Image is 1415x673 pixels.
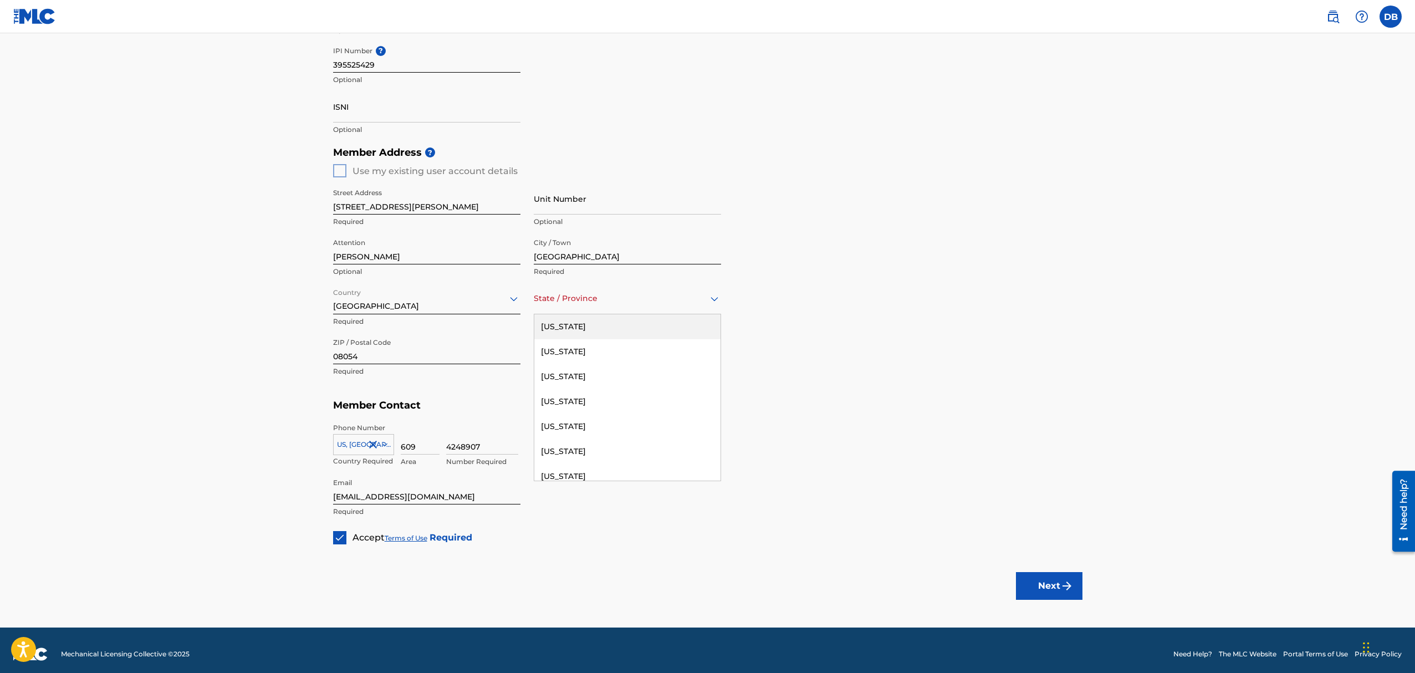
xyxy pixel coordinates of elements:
[534,339,721,364] div: [US_STATE]
[1380,6,1402,28] div: User Menu
[333,507,520,517] p: Required
[333,317,520,327] p: Required
[333,456,394,466] p: Country Required
[534,217,721,227] p: Optional
[401,457,440,467] p: Area
[1060,579,1074,593] img: f7272a7cc735f4ea7f67.svg
[534,439,721,464] div: [US_STATE]
[1384,467,1415,556] iframe: Resource Center
[333,281,361,298] label: Country
[534,464,721,489] div: [US_STATE]
[1360,620,1415,673] iframe: Chat Widget
[446,457,518,467] p: Number Required
[534,414,721,439] div: [US_STATE]
[1363,631,1370,664] div: Drag
[333,366,520,376] p: Required
[1355,10,1368,23] img: help
[333,141,1082,165] h5: Member Address
[534,314,721,339] div: [US_STATE]
[1283,649,1348,659] a: Portal Terms of Use
[333,267,520,277] p: Optional
[534,267,721,277] p: Required
[1173,649,1212,659] a: Need Help?
[1016,572,1082,600] button: Next
[385,534,427,542] a: Terms of Use
[425,147,435,157] span: ?
[1355,649,1402,659] a: Privacy Policy
[333,285,520,312] div: [GEOGRAPHIC_DATA]
[333,75,520,85] p: Optional
[1219,649,1276,659] a: The MLC Website
[333,394,1082,417] h5: Member Contact
[430,532,472,543] strong: Required
[1322,6,1344,28] a: Public Search
[333,217,520,227] p: Required
[1351,6,1373,28] div: Help
[61,649,190,659] span: Mechanical Licensing Collective © 2025
[334,532,345,543] img: checkbox
[13,8,56,24] img: MLC Logo
[534,364,721,389] div: [US_STATE]
[534,389,721,414] div: [US_STATE]
[353,532,385,543] span: Accept
[376,46,386,56] span: ?
[333,125,520,135] p: Optional
[1326,10,1340,23] img: search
